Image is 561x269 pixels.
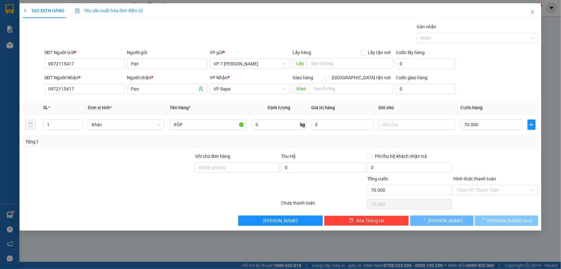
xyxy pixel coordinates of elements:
[312,120,374,130] input: 0
[23,8,65,13] span: TẠO ĐƠN HÀNG
[293,83,310,94] span: Giao
[481,218,488,223] span: loading
[475,216,538,226] button: [PERSON_NAME] và In
[428,217,463,224] span: [PERSON_NAME]
[378,120,455,130] input: Ghi Chú
[396,75,428,80] label: Cước giao hàng
[460,105,483,110] span: Cước hàng
[170,120,247,130] input: VD: Bàn, Ghế
[127,49,207,56] div: Người gửi
[195,162,280,173] input: Ghi chú đơn hàng
[214,59,286,69] span: VP 7 Phạm Văn Đồng
[75,8,80,14] img: icon
[170,105,191,110] span: Tên hàng
[25,138,217,145] div: Tổng: 1
[528,122,535,127] span: plus
[330,74,394,81] span: [GEOGRAPHIC_DATA] tận nơi
[210,75,228,80] span: VP Nhận
[43,105,48,110] span: SL
[366,49,394,56] span: Lấy tận nơi
[267,105,290,110] span: Định lượng
[214,84,286,94] span: VP Sapa
[530,9,535,14] span: close
[88,105,112,110] span: Đơn vị tính
[75,125,82,130] span: Decrease Value
[528,120,536,130] button: plus
[421,218,428,223] span: loading
[263,217,298,224] span: [PERSON_NAME]
[312,105,335,110] span: Giá trị hàng
[349,218,354,223] span: delete
[376,101,458,114] th: Ghi chú
[453,176,496,181] label: Hình thức thanh toán
[356,217,384,224] span: Xóa Thông tin
[75,120,82,125] span: Increase Value
[198,86,204,91] span: user-add
[75,8,143,13] span: Yêu cầu xuất hóa đơn điện tử
[281,199,367,211] div: Chưa thanh toán
[293,58,307,69] span: Lấy
[44,49,124,56] div: SĐT Người Gửi
[293,75,313,80] span: Giao hàng
[238,216,323,226] button: [PERSON_NAME]
[324,216,409,226] button: deleteXóa Thông tin
[523,3,541,21] button: Close
[23,8,27,13] span: plus
[417,24,436,29] label: Gán nhãn
[410,216,474,226] button: [PERSON_NAME]
[310,83,394,94] input: Dọc đường
[488,217,533,224] span: [PERSON_NAME] và In
[127,74,207,81] div: Người nhận
[372,153,430,160] span: Phí thu hộ khách nhận trả
[77,125,81,129] span: down
[396,84,456,94] input: Cước giao hàng
[281,154,296,159] span: Thu Hộ
[307,58,394,69] input: Dọc đường
[92,120,161,130] span: Khác
[210,49,290,56] div: VP gửi
[25,120,36,130] button: delete
[195,154,231,159] label: Ghi chú đơn hàng
[293,50,311,55] span: Lấy hàng
[44,74,124,81] div: SĐT Người Nhận
[396,50,425,55] label: Cước lấy hàng
[300,120,306,130] span: kg
[77,121,81,125] span: up
[367,176,388,181] span: Tổng cước
[396,59,456,69] input: Cước lấy hàng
